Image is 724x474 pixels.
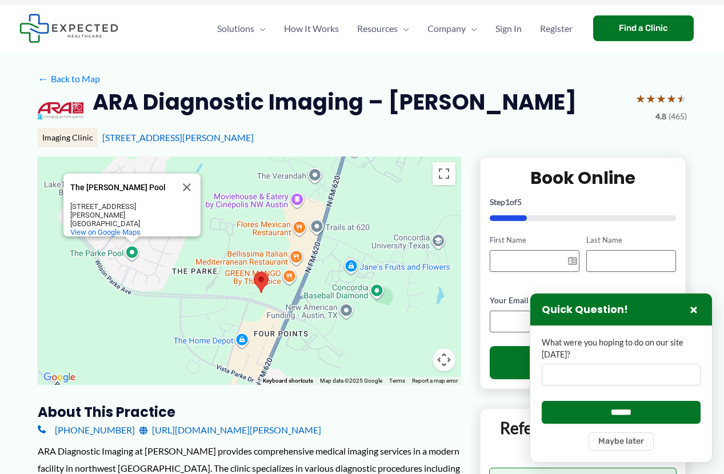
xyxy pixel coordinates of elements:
a: Open this area in Google Maps (opens a new window) [41,370,78,385]
h3: About this practice [38,403,461,421]
nav: Primary Site Navigation [208,9,582,49]
span: Company [427,9,466,49]
span: Map data ©2025 Google [320,377,382,384]
span: (465) [669,109,687,124]
a: [STREET_ADDRESS][PERSON_NAME] [102,132,254,143]
span: 4.8 [655,109,666,124]
p: Step of [490,198,677,206]
a: How It Works [275,9,348,49]
button: Map camera controls [433,348,455,371]
a: ←Back to Map [38,70,100,87]
div: [GEOGRAPHIC_DATA] [70,219,173,228]
button: Maybe later [589,432,654,451]
span: Register [540,9,573,49]
span: Menu Toggle [398,9,409,49]
span: Menu Toggle [254,9,266,49]
span: ← [38,73,49,84]
img: Google [41,370,78,385]
button: Keyboard shortcuts [263,377,313,385]
button: Close [173,174,201,201]
p: Referring Providers and Staff [489,417,677,459]
span: How It Works [284,9,339,49]
a: Register [531,9,582,49]
button: Close [687,303,701,316]
div: [STREET_ADDRESS][PERSON_NAME] [70,202,173,219]
span: Menu Toggle [466,9,477,49]
a: SolutionsMenu Toggle [208,9,275,49]
span: ★ [656,88,666,109]
div: The Parke Pool [63,174,201,236]
label: Your Email Address [490,295,677,306]
h2: Book Online [490,167,677,189]
span: ★ [635,88,646,109]
button: Toggle fullscreen view [433,162,455,185]
span: ★ [646,88,656,109]
a: View on Google Maps [70,228,141,236]
a: Sign In [486,9,531,49]
img: Expected Healthcare Logo - side, dark font, small [19,14,118,43]
span: 1 [505,197,510,207]
span: 5 [517,197,522,207]
div: Imaging Clinic [38,128,98,147]
span: ★ [677,88,687,109]
label: What were you hoping to do on our site [DATE]? [542,337,701,360]
a: [URL][DOMAIN_NAME][PERSON_NAME] [139,421,321,439]
h3: Quick Question! [542,303,628,316]
h2: ARA Diagnostic Imaging – [PERSON_NAME] [93,88,577,116]
a: [PHONE_NUMBER] [38,421,135,439]
a: Terms (opens in new tab) [389,377,405,384]
label: First Name [490,235,579,246]
span: Solutions [217,9,254,49]
span: Sign In [495,9,522,49]
span: ★ [666,88,677,109]
label: Last Name [586,235,676,246]
div: The [PERSON_NAME] Pool [70,183,173,192]
a: ResourcesMenu Toggle [348,9,418,49]
a: Report a map error [412,377,458,384]
span: Resources [357,9,398,49]
a: Find a Clinic [593,15,694,41]
a: CompanyMenu Toggle [418,9,486,49]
